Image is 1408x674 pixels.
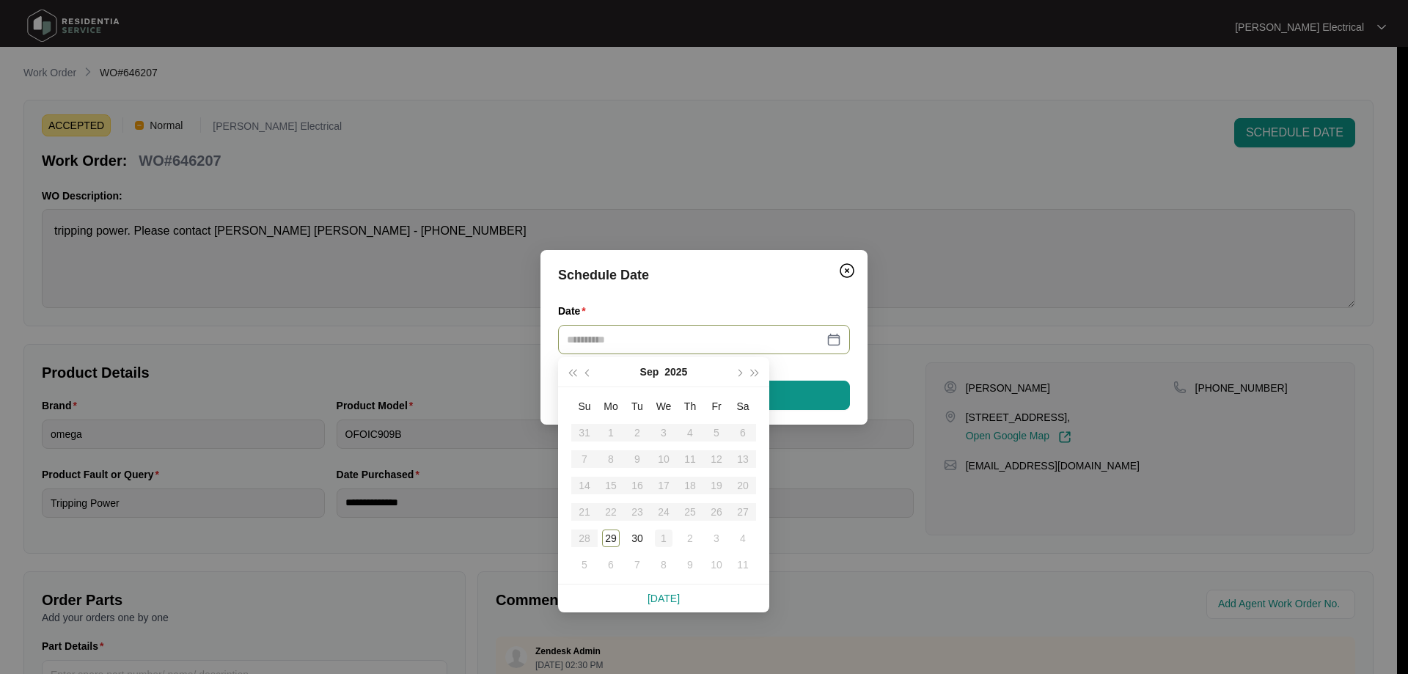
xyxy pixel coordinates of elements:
[681,556,699,574] div: 9
[598,525,624,552] td: 2025-09-29
[624,525,650,552] td: 2025-09-30
[624,552,650,578] td: 2025-10-07
[571,552,598,578] td: 2025-10-05
[648,593,680,604] a: [DATE]
[640,357,659,387] button: Sep
[558,304,592,318] label: Date
[598,393,624,420] th: Mo
[734,556,752,574] div: 11
[571,393,598,420] th: Su
[576,556,593,574] div: 5
[677,525,703,552] td: 2025-10-02
[730,393,756,420] th: Sa
[677,393,703,420] th: Th
[730,552,756,578] td: 2025-10-11
[681,530,699,547] div: 2
[703,525,730,552] td: 2025-10-03
[650,393,677,420] th: We
[628,556,646,574] div: 7
[624,393,650,420] th: Tu
[650,525,677,552] td: 2025-10-01
[703,393,730,420] th: Fr
[730,525,756,552] td: 2025-10-04
[567,331,824,348] input: Date
[650,552,677,578] td: 2025-10-08
[598,552,624,578] td: 2025-10-06
[602,556,620,574] div: 6
[734,530,752,547] div: 4
[602,530,620,547] div: 29
[708,530,725,547] div: 3
[558,265,850,285] div: Schedule Date
[838,262,856,279] img: closeCircle
[708,556,725,574] div: 10
[677,552,703,578] td: 2025-10-09
[664,357,687,387] button: 2025
[703,552,730,578] td: 2025-10-10
[835,259,859,282] button: Close
[655,530,672,547] div: 1
[655,556,672,574] div: 8
[628,530,646,547] div: 30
